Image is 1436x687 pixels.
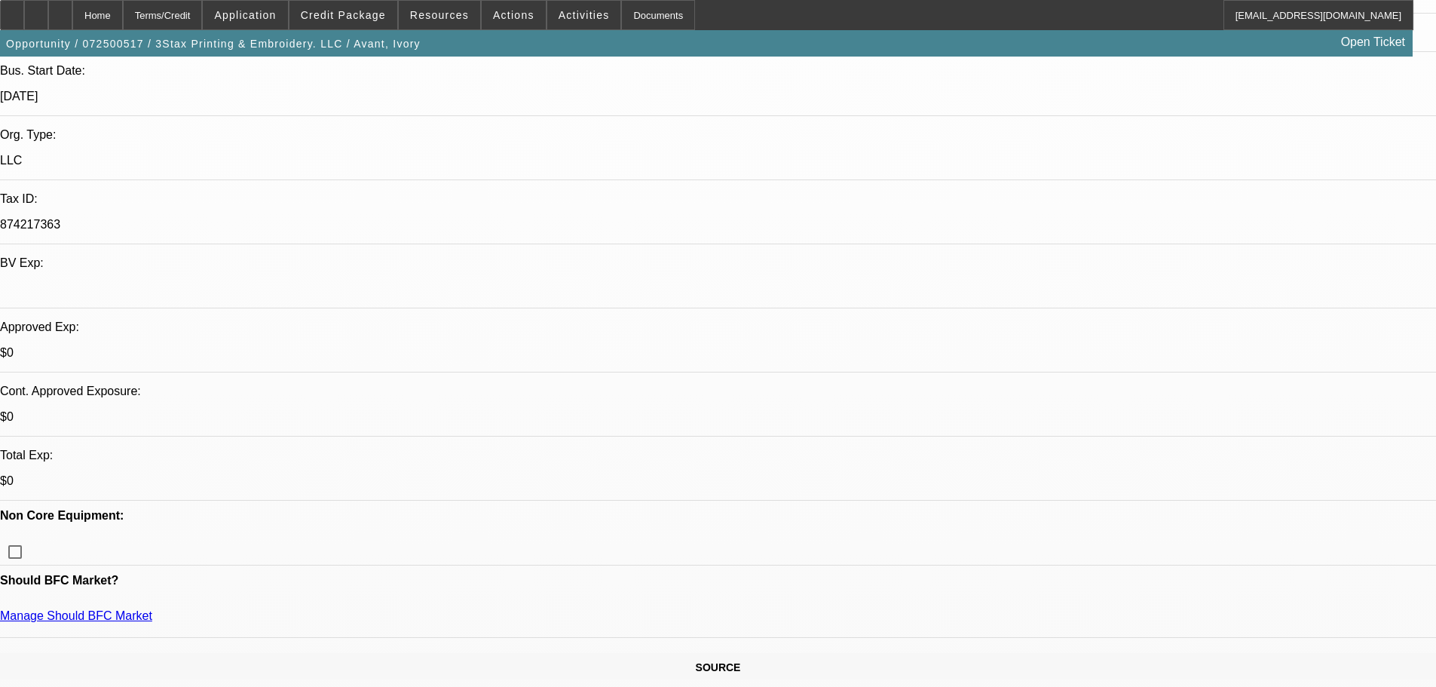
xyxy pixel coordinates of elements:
[1335,29,1411,55] a: Open Ticket
[410,9,469,21] span: Resources
[214,9,276,21] span: Application
[482,1,546,29] button: Actions
[399,1,480,29] button: Resources
[559,9,610,21] span: Activities
[547,1,621,29] button: Activities
[493,9,534,21] span: Actions
[696,661,741,673] span: SOURCE
[203,1,287,29] button: Application
[6,38,421,50] span: Opportunity / 072500517 / 3Stax Printing & Embroidery. LLC / Avant, Ivory
[289,1,397,29] button: Credit Package
[301,9,386,21] span: Credit Package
